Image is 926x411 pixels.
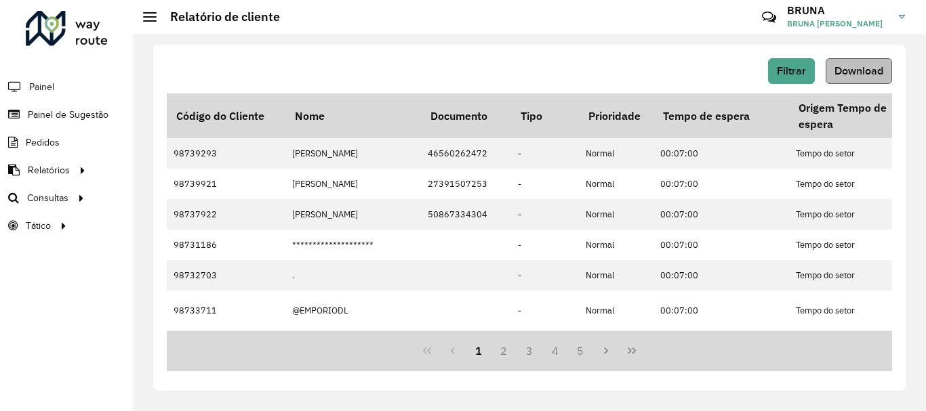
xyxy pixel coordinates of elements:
[285,169,421,199] td: [PERSON_NAME]
[285,199,421,230] td: [PERSON_NAME]
[167,199,285,230] td: 98737922
[787,18,889,30] span: BRUNA [PERSON_NAME]
[421,93,511,138] th: Documento
[619,338,645,364] button: Last Page
[789,199,925,230] td: Tempo do setor
[653,138,789,169] td: 00:07:00
[167,260,285,290] td: 98732703
[491,338,517,364] button: 2
[568,338,594,364] button: 5
[511,199,579,230] td: -
[466,338,491,364] button: 1
[579,169,653,199] td: Normal
[789,260,925,290] td: Tempo do setor
[511,93,579,138] th: Tipo
[285,260,421,290] td: .
[789,330,925,370] td: Tempo do setor
[167,93,285,138] th: Código do Cliente
[653,290,789,330] td: 00:07:00
[167,169,285,199] td: 98739921
[579,290,653,330] td: Normal
[167,330,285,370] td: 98732941
[167,290,285,330] td: 98733711
[653,260,789,290] td: 00:07:00
[579,260,653,290] td: Normal
[653,169,789,199] td: 00:07:00
[579,138,653,169] td: Normal
[789,138,925,169] td: Tempo do setor
[768,58,815,84] button: Filtrar
[834,65,883,77] span: Download
[789,93,925,138] th: Origem Tempo de espera
[285,93,421,138] th: Nome
[28,108,108,122] span: Painel de Sugestão
[511,138,579,169] td: -
[653,93,789,138] th: Tempo de espera
[26,219,51,233] span: Tático
[777,65,806,77] span: Filtrar
[653,199,789,230] td: 00:07:00
[285,290,421,330] td: @EMPORIODL
[754,3,784,32] a: Contato Rápido
[579,330,653,370] td: Normal
[579,93,653,138] th: Prioridade
[167,230,285,260] td: 98731186
[28,163,70,177] span: Relatórios
[511,169,579,199] td: -
[826,58,892,84] button: Download
[26,135,60,150] span: Pedidos
[27,191,68,205] span: Consultas
[511,260,579,290] td: -
[579,230,653,260] td: Normal
[511,330,579,370] td: -
[653,230,789,260] td: 00:07:00
[511,230,579,260] td: -
[789,290,925,330] td: Tempo do setor
[542,338,568,364] button: 4
[787,4,889,17] h3: BRUNA
[167,138,285,169] td: 98739293
[653,330,789,370] td: 00:07:00
[511,290,579,330] td: -
[285,138,421,169] td: [PERSON_NAME]
[593,338,619,364] button: Next Page
[421,138,511,169] td: 46560262472
[157,9,280,24] h2: Relatório de cliente
[517,338,542,364] button: 3
[421,169,511,199] td: 27391507253
[789,169,925,199] td: Tempo do setor
[285,330,421,370] td: +UMGOLE
[789,230,925,260] td: Tempo do setor
[29,80,54,94] span: Painel
[579,199,653,230] td: Normal
[421,199,511,230] td: 50867334304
